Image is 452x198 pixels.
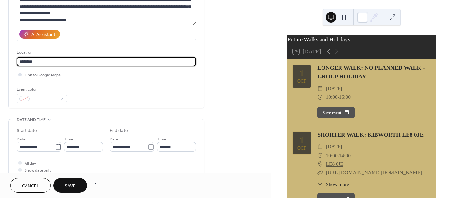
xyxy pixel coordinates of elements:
span: Time [64,136,73,143]
div: Event color [17,86,66,93]
div: Future Walks and Holidays [287,35,436,43]
div: ​ [317,151,323,160]
div: ​ [317,142,323,151]
span: Save [65,183,76,190]
div: ​ [317,168,323,177]
span: Show more [326,180,349,188]
a: LE8 0JE [326,160,343,168]
span: [DATE] [326,84,342,93]
div: Oct [297,146,306,151]
span: [DATE] [326,142,342,151]
span: 10:00 [326,93,338,101]
a: [URL][DOMAIN_NAME][DOMAIN_NAME] [326,170,422,175]
div: End date [110,127,128,134]
div: Start date [17,127,37,134]
span: Time [157,136,166,143]
span: Date and time [17,116,46,123]
div: Location [17,49,195,56]
span: 14:00 [339,151,351,160]
div: 1 [300,136,304,145]
span: - [338,93,339,101]
span: Cancel [22,183,39,190]
span: 16:00 [339,93,351,101]
span: All day [25,160,36,167]
div: ​ [317,180,323,188]
div: Oct [297,79,306,84]
button: Save event [317,107,355,119]
button: ​Show more [317,180,349,188]
span: Date [17,136,26,143]
span: Link to Google Maps [25,72,61,79]
button: Save [53,178,87,193]
div: AI Assistant [31,31,55,38]
span: Show date only [25,167,51,174]
div: 1 [300,69,304,78]
button: Cancel [10,178,51,193]
div: ​ [317,84,323,93]
button: AI Assistant [19,30,60,39]
div: ​ [317,93,323,101]
a: SHORTER WALK: KIBWORTH LE8 0JE [317,131,424,138]
span: Date [110,136,118,143]
div: LONGER WALK: NO PLANNED WALK - GROUP HOLIDAY [317,63,431,81]
span: 10:00 [326,151,338,160]
div: ​ [317,160,323,168]
span: - [338,151,339,160]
